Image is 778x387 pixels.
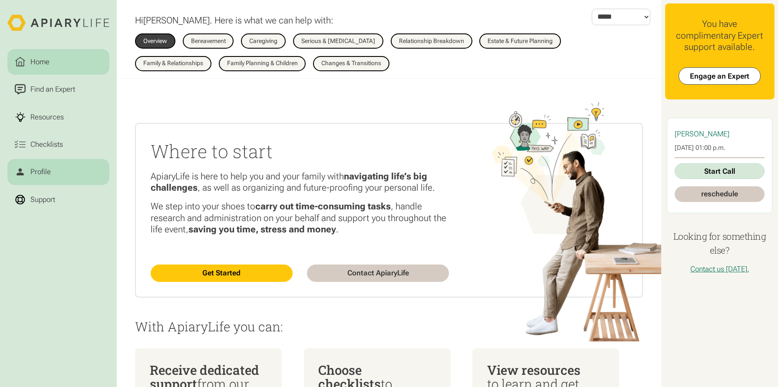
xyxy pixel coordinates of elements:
[301,38,375,44] div: Serious & [MEDICAL_DATA]
[293,33,383,49] a: Serious & [MEDICAL_DATA]
[135,56,211,71] a: Family & Relationships
[7,187,109,212] a: Support
[143,15,210,26] span: [PERSON_NAME]
[479,33,561,49] a: Estate & Future Planning
[7,159,109,185] a: Profile
[183,33,234,49] a: Bereavement
[675,129,729,138] span: [PERSON_NAME]
[675,186,765,202] a: reschedule
[143,60,203,66] div: Family & Relationships
[151,171,427,193] strong: navigating life’s big challenges
[7,76,109,102] a: Find an Expert
[7,104,109,130] a: Resources
[675,163,765,179] a: Start Call
[135,33,175,49] a: Overview
[675,144,765,152] div: [DATE] 01:00 p.m.
[313,56,389,71] a: Changes & Transitions
[188,224,336,235] strong: saving you time, stress and money
[28,112,65,122] div: Resources
[28,56,51,67] div: Home
[135,320,643,334] p: With ApiaryLife you can:
[151,171,449,194] p: ApiaryLife is here to help you and your family with , as well as organizing and future-proofing y...
[7,132,109,157] a: Checklists
[28,84,76,95] div: Find an Expert
[592,9,650,25] form: Locale Form
[255,201,391,212] strong: carry out time-consuming tasks
[488,38,553,44] div: Estate & Future Planning
[673,18,767,53] div: You have complimentary Expert support available.
[151,201,449,235] p: We step into your shoes to , handle research and administration on your behalf and support you th...
[321,60,381,66] div: Changes & Transitions
[7,49,109,75] a: Home
[307,265,449,282] a: Contact ApiaryLife
[487,361,580,378] span: View resources
[391,33,472,49] a: Relationship Breakdown
[665,230,775,257] h4: Looking for something else?
[241,33,286,49] a: Caregiving
[191,38,226,44] div: Bereavement
[219,56,306,71] a: Family Planning & Children
[679,67,761,85] a: Engage an Expert
[28,194,56,205] div: Support
[135,15,333,26] p: Hi . Here is what we can help with:
[399,38,464,44] div: Relationship Breakdown
[249,38,277,44] div: Caregiving
[28,139,64,150] div: Checklists
[151,139,449,163] h2: Where to start
[690,265,749,273] a: Contact us [DATE].
[227,60,298,66] div: Family Planning & Children
[28,166,52,177] div: Profile
[151,265,293,282] a: Get Started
